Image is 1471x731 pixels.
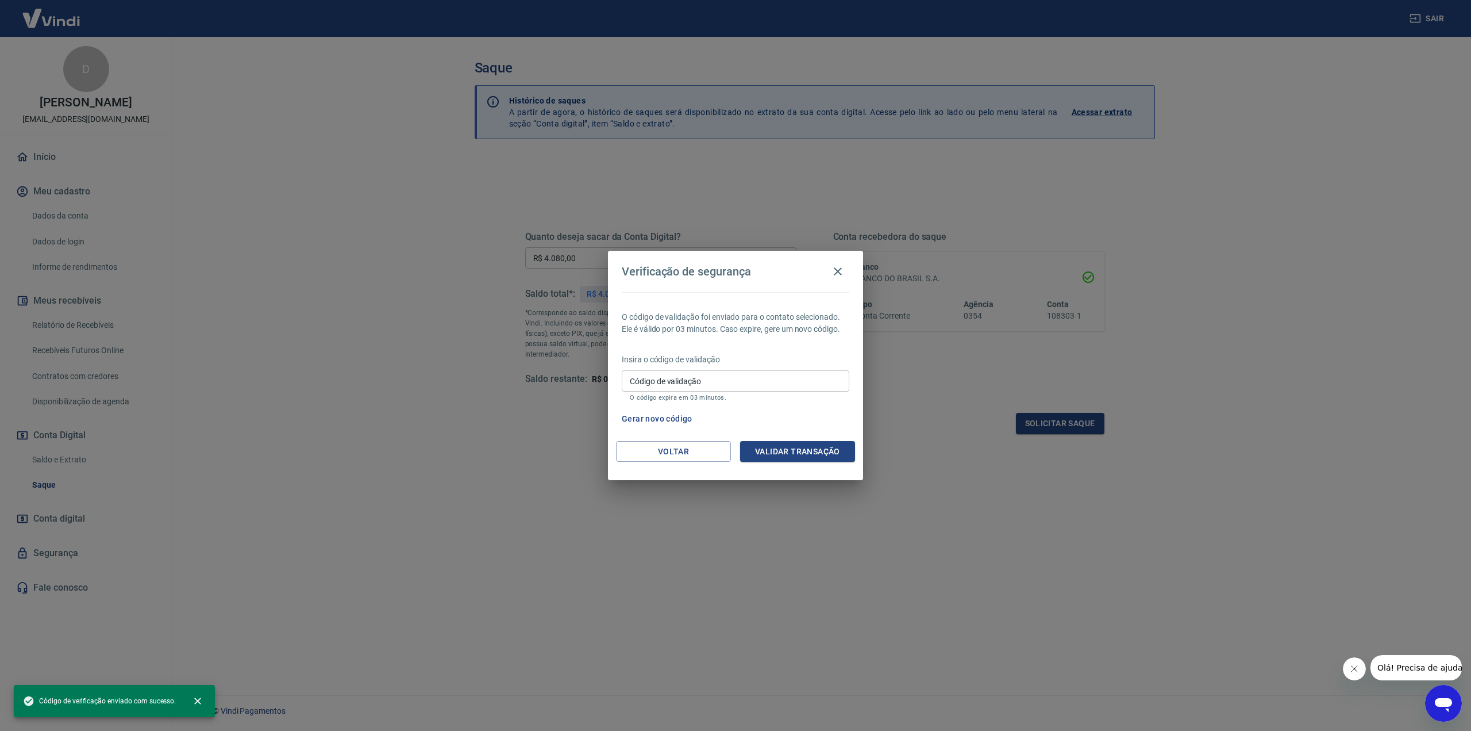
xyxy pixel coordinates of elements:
span: Olá! Precisa de ajuda? [7,8,97,17]
p: Insira o código de validação [622,354,849,366]
h4: Verificação de segurança [622,265,751,278]
button: Voltar [616,441,731,462]
button: Gerar novo código [617,408,697,430]
button: Validar transação [740,441,855,462]
iframe: Mensagem da empresa [1370,655,1462,680]
iframe: Fechar mensagem [1343,657,1366,680]
p: O código expira em 03 minutos. [630,394,841,401]
p: O código de validação foi enviado para o contato selecionado. Ele é válido por 03 minutos. Caso e... [622,311,849,335]
span: Código de verificação enviado com sucesso. [23,695,176,707]
button: close [185,688,210,714]
iframe: Botão para abrir a janela de mensagens [1425,685,1462,722]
